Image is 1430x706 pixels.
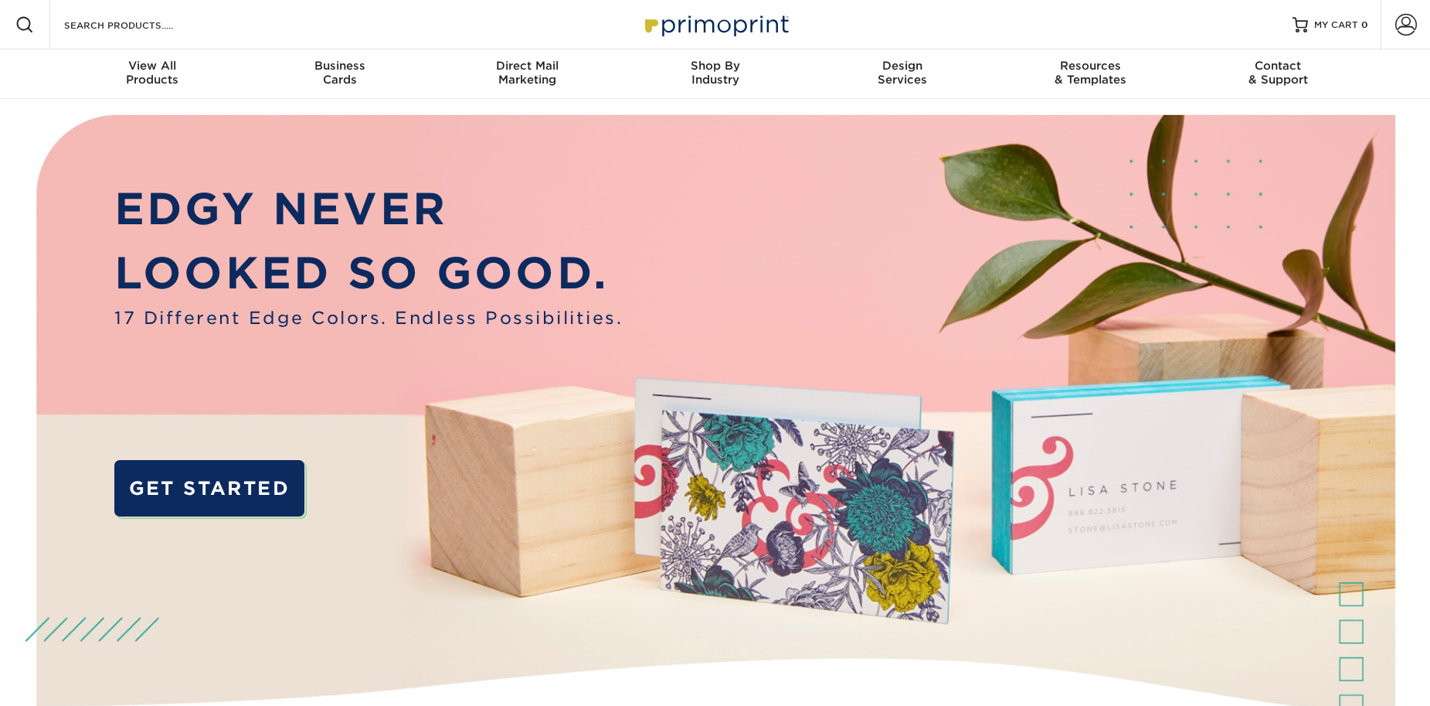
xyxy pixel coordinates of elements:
[433,59,621,87] div: Marketing
[433,59,621,73] span: Direct Mail
[246,59,433,87] div: Cards
[809,59,997,73] span: Design
[433,49,621,99] a: Direct MailMarketing
[621,59,809,87] div: Industry
[997,49,1184,99] a: Resources& Templates
[997,59,1184,73] span: Resources
[114,177,623,241] p: EDGY NEVER
[1184,59,1372,73] span: Contact
[114,305,623,331] span: 17 Different Edge Colors. Endless Possibilities.
[59,49,246,99] a: View AllProducts
[114,460,304,517] a: GET STARTED
[1314,19,1358,32] span: MY CART
[809,59,997,87] div: Services
[1184,49,1372,99] a: Contact& Support
[246,59,433,73] span: Business
[621,59,809,73] span: Shop By
[1361,19,1368,30] span: 0
[114,241,623,305] p: LOOKED SO GOOD.
[59,59,246,73] span: View All
[621,49,809,99] a: Shop ByIndustry
[59,59,246,87] div: Products
[809,49,997,99] a: DesignServices
[638,8,793,41] img: Primoprint
[63,15,213,34] input: SEARCH PRODUCTS.....
[1184,59,1372,87] div: & Support
[246,49,433,99] a: BusinessCards
[997,59,1184,87] div: & Templates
